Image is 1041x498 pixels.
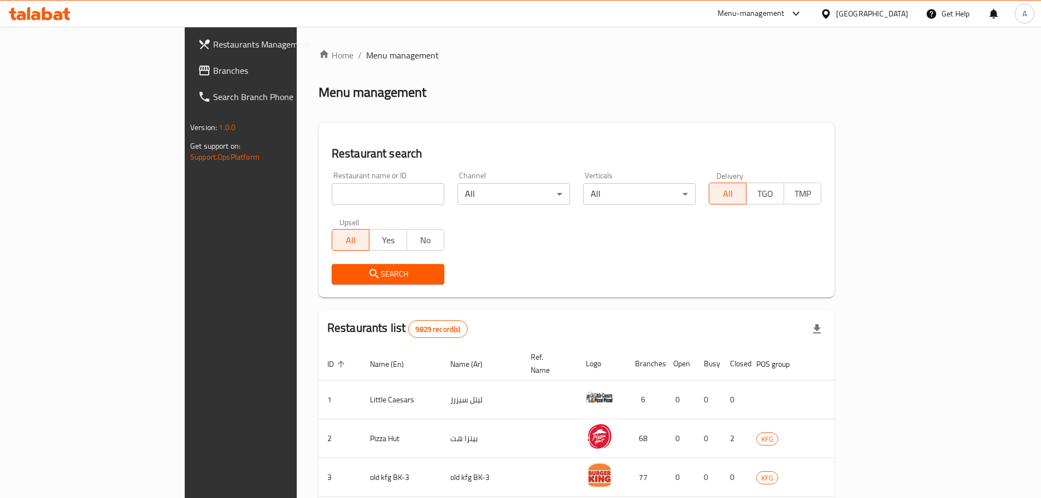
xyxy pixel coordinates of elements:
[804,316,830,342] div: Export file
[319,49,834,62] nav: breadcrumb
[721,347,748,380] th: Closed
[374,232,402,248] span: Yes
[332,145,821,162] h2: Restaurant search
[358,49,362,62] li: /
[531,350,564,377] span: Ref. Name
[721,380,748,419] td: 0
[339,218,360,226] label: Upsell
[361,458,442,497] td: old kfg BK-3
[369,229,407,251] button: Yes
[190,139,240,153] span: Get support on:
[757,433,778,446] span: KFG
[361,380,442,419] td: Little Caesars
[190,120,217,134] span: Version:
[190,150,260,164] a: Support.OpsPlatform
[332,229,369,251] button: All
[213,90,350,103] span: Search Branch Phone
[746,183,784,204] button: TGO
[337,232,365,248] span: All
[577,347,626,380] th: Logo
[327,320,468,338] h2: Restaurants list
[332,183,444,205] input: Search for restaurant name or ID..
[457,183,570,205] div: All
[757,472,778,484] span: KFG
[450,358,497,371] span: Name (Ar)
[695,347,721,380] th: Busy
[327,358,348,371] span: ID
[717,7,785,20] div: Menu-management
[213,64,350,77] span: Branches
[411,232,440,248] span: No
[189,57,358,84] a: Branches
[626,380,664,419] td: 6
[442,458,522,497] td: old kfg BK-3
[695,458,721,497] td: 0
[836,8,908,20] div: [GEOGRAPHIC_DATA]
[213,38,350,51] span: Restaurants Management
[626,419,664,458] td: 68
[583,183,696,205] div: All
[586,423,613,450] img: Pizza Hut
[714,186,742,202] span: All
[716,172,744,179] label: Delivery
[626,458,664,497] td: 77
[664,458,695,497] td: 0
[319,84,426,101] h2: Menu management
[1022,8,1027,20] span: A
[340,267,436,281] span: Search
[721,419,748,458] td: 2
[442,380,522,419] td: ليتل سيزرز
[442,419,522,458] td: بيتزا هت
[664,347,695,380] th: Open
[695,419,721,458] td: 0
[586,461,613,489] img: old kfg BK-3
[695,380,721,419] td: 0
[332,264,444,284] button: Search
[784,183,821,204] button: TMP
[407,229,444,251] button: No
[664,419,695,458] td: 0
[219,120,236,134] span: 1.0.0
[370,358,418,371] span: Name (En)
[789,186,817,202] span: TMP
[586,384,613,411] img: Little Caesars
[756,358,804,371] span: POS group
[189,31,358,57] a: Restaurants Management
[409,324,467,335] span: 9829 record(s)
[626,347,664,380] th: Branches
[721,458,748,497] td: 0
[709,183,746,204] button: All
[366,49,439,62] span: Menu management
[751,186,779,202] span: TGO
[189,84,358,110] a: Search Branch Phone
[408,320,467,338] div: Total records count
[361,419,442,458] td: Pizza Hut
[664,380,695,419] td: 0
